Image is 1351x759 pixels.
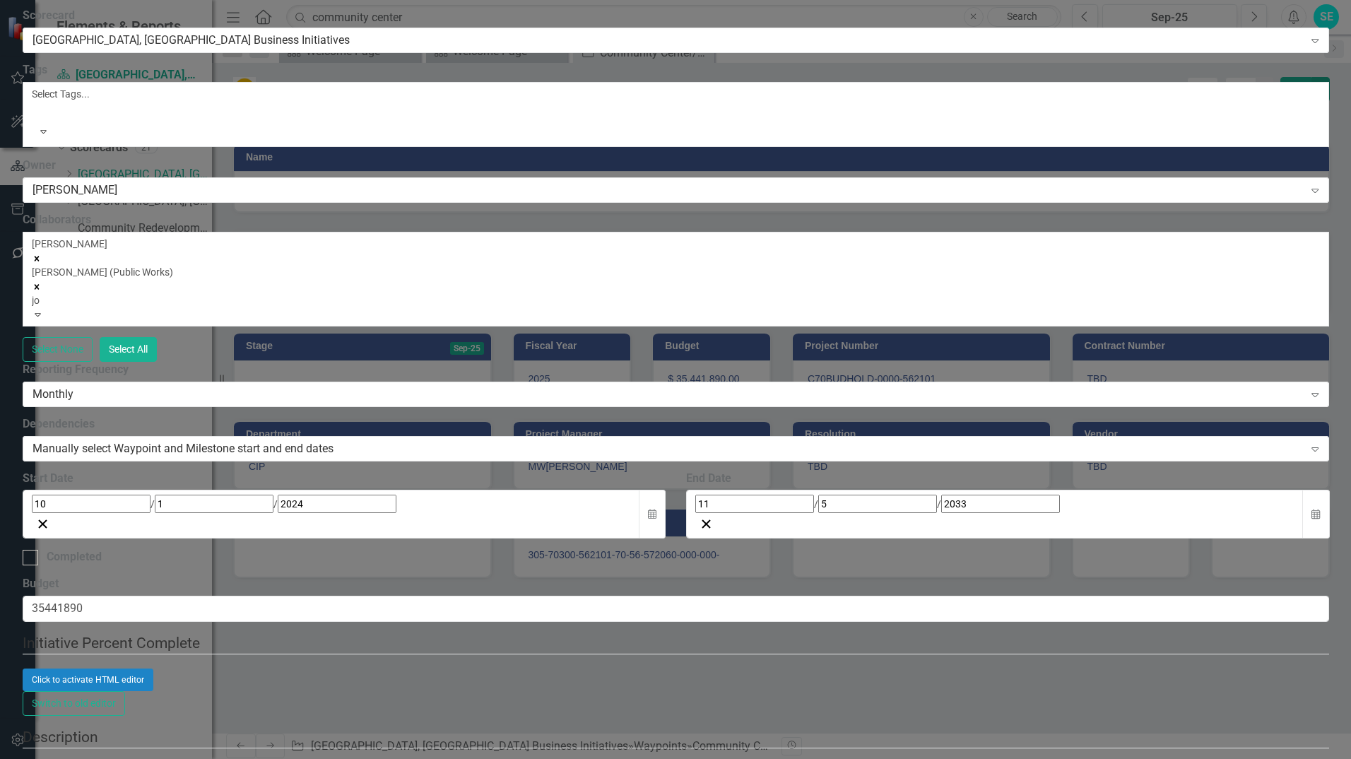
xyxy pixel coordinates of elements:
[23,416,1329,433] label: Dependencies
[23,576,1329,592] label: Budget
[4,4,1300,37] p: RFP Technical Evaluation convened [DATE]. SAC schedule [DATE]. Grant Funding approval received [D...
[814,498,818,510] span: /
[23,158,1329,174] label: Owner
[23,691,125,716] button: Switch to old editor
[937,498,941,510] span: /
[23,212,1329,228] label: Collaborators
[23,726,1329,748] legend: Description
[32,87,1320,101] div: Select Tags...
[23,471,666,487] div: Start Date
[23,62,1329,78] label: Tags
[32,266,173,278] span: [PERSON_NAME] (Public Works)
[47,549,102,565] div: Completed
[32,279,1320,293] div: Remove [object Object]
[151,498,155,510] span: /
[23,337,93,362] button: Select None
[33,386,1304,402] div: Monthly
[23,8,1329,24] label: Scorecard
[23,362,1329,378] label: Reporting Frequency
[273,498,278,510] span: /
[33,182,1304,199] div: [PERSON_NAME]
[100,337,157,362] button: Select All
[686,471,1329,487] div: End Date
[23,669,153,691] button: Click to activate HTML editor
[33,440,1304,457] div: Manually select Waypoint and Milestone start and end dates
[32,238,107,249] span: [PERSON_NAME]
[23,632,1329,654] legend: Initiative Percent Complete
[32,251,1320,265] div: Remove [object Object]
[33,33,1304,49] div: [GEOGRAPHIC_DATA], [GEOGRAPHIC_DATA] Business Initiatives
